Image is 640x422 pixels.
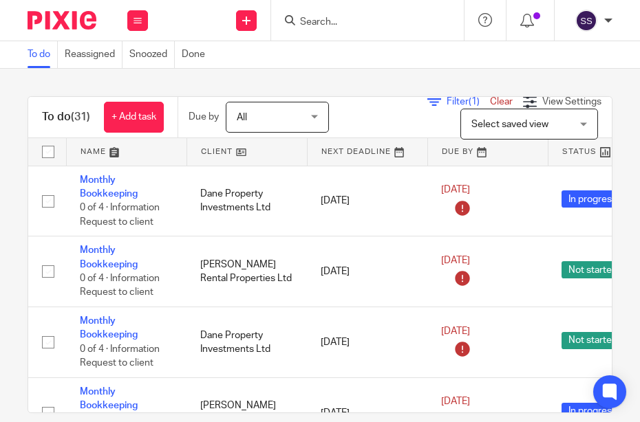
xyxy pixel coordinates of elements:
[80,245,138,269] a: Monthly Bookkeeping
[562,190,623,208] span: In progress
[447,97,490,107] span: Filter
[80,203,160,227] span: 0 of 4 · Information Request to client
[186,236,307,307] td: [PERSON_NAME] Rental Properties Ltd
[186,166,307,236] td: Dane Property Investments Ltd
[129,41,175,68] a: Snoozed
[490,97,513,107] a: Clear
[542,97,601,107] span: View Settings
[28,41,58,68] a: To do
[104,102,164,133] a: + Add task
[469,97,480,107] span: (1)
[189,110,219,124] p: Due by
[28,11,96,30] img: Pixie
[441,185,470,195] span: [DATE]
[562,332,624,349] span: Not started
[441,397,470,407] span: [DATE]
[186,307,307,378] td: Dane Property Investments Ltd
[182,41,212,68] a: Done
[237,113,247,122] span: All
[471,120,548,129] span: Select saved view
[441,326,470,336] span: [DATE]
[71,111,90,122] span: (31)
[562,403,623,420] span: In progress
[562,261,624,278] span: Not started
[80,316,138,340] a: Monthly Bookkeeping
[441,256,470,265] span: [DATE]
[307,236,427,307] td: [DATE]
[65,41,122,68] a: Reassigned
[307,307,427,378] td: [DATE]
[42,110,90,124] h1: To do
[80,387,138,410] a: Monthly Bookkeeping
[299,16,423,29] input: Search
[575,10,597,32] img: svg%3E
[80,175,138,199] a: Monthly Bookkeeping
[80,344,160,368] span: 0 of 4 · Information Request to client
[80,274,160,298] span: 0 of 4 · Information Request to client
[307,166,427,236] td: [DATE]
